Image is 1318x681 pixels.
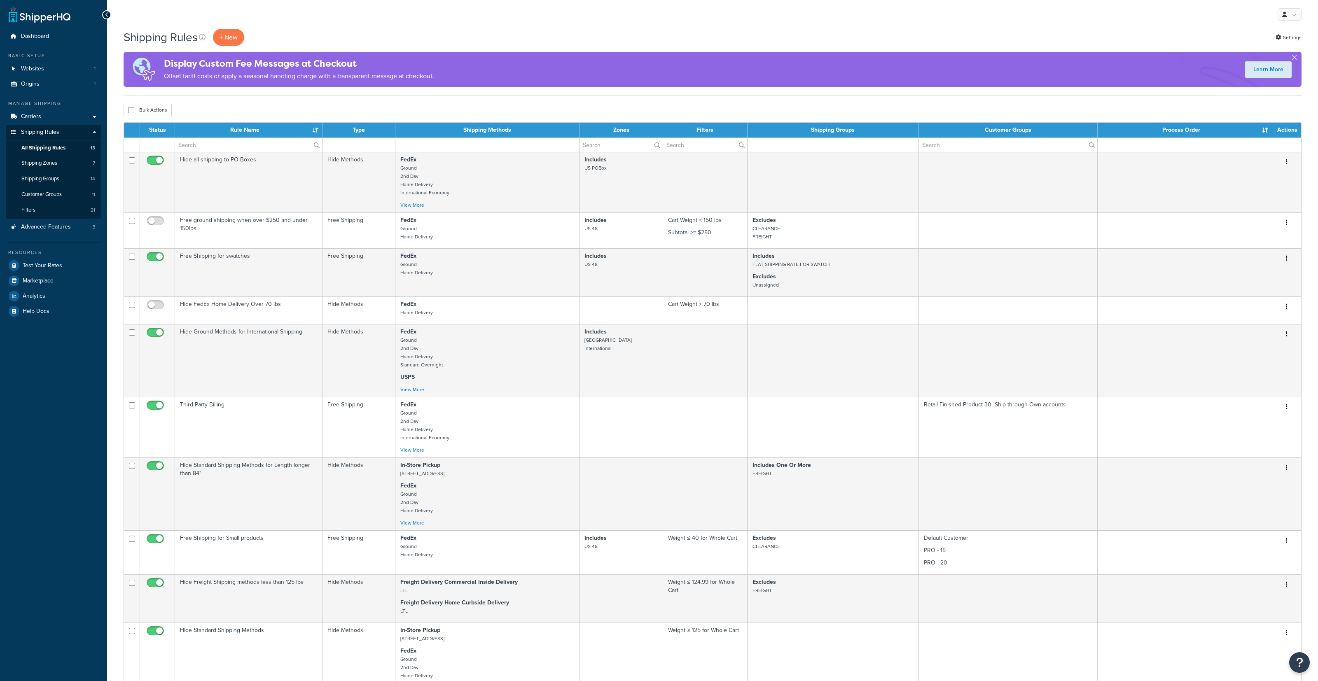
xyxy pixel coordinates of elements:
span: 14 [91,175,95,182]
a: Test Your Rates [6,258,101,273]
span: 3 [93,224,96,231]
li: Shipping Groups [6,171,101,187]
small: Ground 2nd Day Home Delivery International Economy [400,409,449,441]
small: [STREET_ADDRESS] [400,470,444,477]
strong: In-Store Pickup [400,626,440,634]
li: Customer Groups [6,187,101,202]
small: US 48 [584,261,598,268]
th: Customer Groups [919,123,1098,138]
a: Origins 1 [6,77,101,92]
a: View More [400,446,424,454]
span: Shipping Groups [21,175,59,182]
a: ShipperHQ Home [9,6,70,23]
td: Hide Ground Methods for International Shipping [175,324,322,397]
small: [GEOGRAPHIC_DATA] International [584,336,632,352]
li: Shipping Rules [6,125,101,219]
a: Filters 21 [6,203,101,218]
td: Hide Freight Shipping methods less than 125 lbs [175,574,322,623]
small: Home Delivery [400,309,433,316]
a: Analytics [6,289,101,303]
small: Ground Home Delivery [400,261,433,276]
strong: Includes [584,216,607,224]
small: FREIGHT [752,587,772,594]
td: Free Shipping [322,530,395,574]
li: Advanced Features [6,219,101,235]
td: Free Shipping [322,248,395,296]
td: Hide FedEx Home Delivery Over 70 lbs [175,296,322,324]
td: Hide Methods [322,324,395,397]
img: duties-banner-06bc72dcb5fe05cb3f9472aba00be2ae8eb53ab6f0d8bb03d382ba314ac3c341.png [124,52,164,87]
small: [STREET_ADDRESS] [400,635,444,642]
a: Advanced Features 3 [6,219,101,235]
small: US 48 [584,543,598,550]
div: Manage Shipping [6,100,101,107]
th: Shipping Methods [395,123,580,138]
span: Shipping Rules [21,129,59,136]
p: Offset tariff costs or apply a seasonal handling charge with a transparent message at checkout. [164,70,434,82]
td: Free Shipping [322,397,395,457]
td: Cart Weight < 150 lbs [663,212,747,248]
span: Help Docs [23,308,49,315]
th: Shipping Groups [748,123,919,138]
th: Actions [1272,123,1301,138]
strong: In-Store Pickup [400,461,440,469]
td: Default Customer [919,530,1098,574]
strong: FedEx [400,534,416,542]
a: Carriers [6,109,101,124]
th: Type [322,123,395,138]
small: Ground 2nd Day Home Delivery Standard Overnight [400,336,443,368]
h4: Display Custom Fee Messages at Checkout [164,57,434,70]
td: Free Shipping [322,212,395,248]
input: Search [580,138,663,152]
small: LTL [400,607,408,615]
a: Help Docs [6,304,101,319]
strong: FedEx [400,646,416,655]
td: Free Shipping for swatches [175,248,322,296]
a: Websites 1 [6,61,101,77]
strong: Includes [752,252,775,260]
th: Process Order : activate to sort column ascending [1098,123,1272,138]
small: CLEARANCE [752,543,780,550]
li: All Shipping Rules [6,140,101,156]
strong: Includes One Or More [752,461,811,469]
p: Subtotal >= $250 [668,229,742,237]
strong: FedEx [400,300,416,308]
span: 1 [94,81,96,88]
p: PRO - 20 [924,559,1092,567]
li: Marketplace [6,273,101,288]
span: 7 [93,160,95,167]
a: All Shipping Rules 13 [6,140,101,156]
span: All Shipping Rules [21,145,65,152]
span: Advanced Features [21,224,71,231]
th: Rule Name : activate to sort column ascending [175,123,322,138]
li: Shipping Zones [6,156,101,171]
div: Resources [6,249,101,256]
input: Search [175,138,322,152]
small: FLAT SHIPPING RATE FOR SWATCH [752,261,830,268]
small: Ground 2nd Day Home Delivery [400,655,433,679]
span: Carriers [21,113,41,120]
td: Third Party Billing [175,397,322,457]
td: Hide Methods [322,574,395,623]
p: PRO - 15 [924,546,1092,555]
strong: Freight Delivery Home Curbside Delivery [400,598,509,607]
span: Dashboard [21,33,49,40]
span: Shipping Zones [21,160,57,167]
a: Shipping Zones 7 [6,156,101,171]
small: Ground Home Delivery [400,543,433,558]
a: Shipping Groups 14 [6,171,101,187]
a: Shipping Rules [6,125,101,140]
span: Analytics [23,293,45,300]
span: 21 [91,207,95,214]
th: Zones [580,123,663,138]
small: Ground Home Delivery [400,225,433,240]
a: Customer Groups 11 [6,187,101,202]
span: Customer Groups [21,191,62,198]
span: Filters [21,207,35,214]
strong: USPS [400,373,415,381]
button: Bulk Actions [124,104,172,116]
td: Free ground shipping when over $250 and under 150lbs [175,212,322,248]
small: Unassigned [752,281,779,289]
td: Weight ≤ 124.99 for Whole Cart [663,574,747,623]
strong: FedEx [400,155,416,164]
